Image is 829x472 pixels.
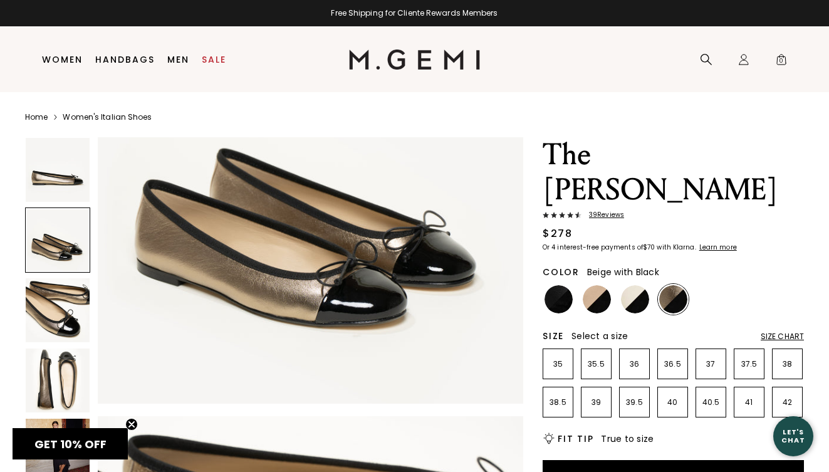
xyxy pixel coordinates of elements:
[621,285,649,313] img: Ecru with Black
[587,266,659,278] span: Beige with Black
[601,433,654,445] span: True to size
[26,349,90,412] img: The Rosa
[773,397,802,407] p: 42
[761,332,804,342] div: Size Chart
[543,226,572,241] div: $278
[620,397,649,407] p: 39.5
[659,285,687,313] img: Antique Gold with Black
[699,243,737,252] klarna-placement-style-cta: Learn more
[583,285,611,313] img: Beige with Black
[25,112,48,122] a: Home
[167,55,189,65] a: Men
[775,56,788,68] span: 0
[696,359,726,369] p: 37
[349,50,480,70] img: M.Gemi
[543,331,564,341] h2: Size
[658,397,687,407] p: 40
[545,285,573,313] img: Black with Black
[734,359,764,369] p: 37.5
[34,436,107,452] span: GET 10% OFF
[26,278,90,342] img: The Rosa
[696,397,726,407] p: 40.5
[581,359,611,369] p: 35.5
[543,243,643,252] klarna-placement-style-body: Or 4 interest-free payments of
[558,434,593,444] h2: Fit Tip
[42,55,83,65] a: Women
[698,244,737,251] a: Learn more
[581,211,624,219] span: 39 Review s
[543,397,573,407] p: 38.5
[658,359,687,369] p: 36.5
[125,418,138,431] button: Close teaser
[643,243,655,252] klarna-placement-style-amount: $70
[543,211,804,221] a: 39Reviews
[581,397,611,407] p: 39
[95,55,155,65] a: Handbags
[543,137,804,207] h1: The [PERSON_NAME]
[543,359,573,369] p: 35
[657,243,697,252] klarna-placement-style-body: with Klarna
[543,267,580,277] h2: Color
[13,428,128,459] div: GET 10% OFFClose teaser
[734,397,764,407] p: 41
[202,55,226,65] a: Sale
[63,112,152,122] a: Women's Italian Shoes
[773,359,802,369] p: 38
[620,359,649,369] p: 36
[571,330,628,342] span: Select a size
[773,428,813,444] div: Let's Chat
[26,138,90,202] img: The Rosa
